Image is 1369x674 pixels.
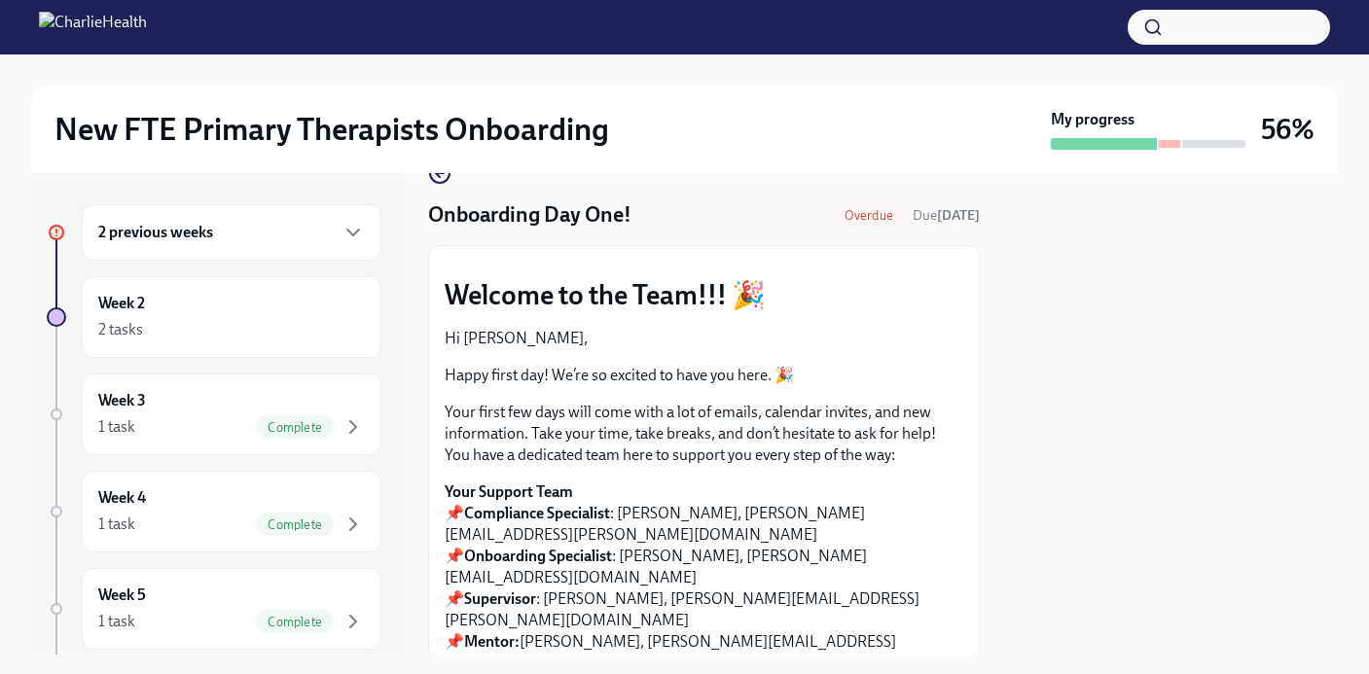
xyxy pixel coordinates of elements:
strong: Onboarding Specialist [464,547,612,565]
div: 2 previous weeks [82,204,381,261]
h6: Week 5 [98,585,146,606]
h4: Onboarding Day One! [428,200,631,230]
p: Your first few days will come with a lot of emails, calendar invites, and new information. Take y... [445,402,963,466]
h3: 56% [1261,112,1315,147]
a: Week 41 taskComplete [47,471,381,552]
span: October 8th, 2025 10:00 [913,206,980,225]
div: 1 task [98,514,135,535]
span: Complete [256,517,334,532]
strong: Supervisor [464,589,536,608]
h6: Week 2 [98,293,145,314]
p: Happy first day! We’re so excited to have you here. 🎉 [445,365,963,386]
p: Welcome to the Team!!! 🎉 [445,277,963,312]
strong: Your Support Team [445,482,573,501]
div: 1 task [98,611,135,632]
strong: My progress [1051,109,1135,130]
span: Due [913,207,980,224]
h6: Week 4 [98,487,146,509]
strong: [DATE] [937,207,980,224]
div: 2 tasks [98,319,143,340]
a: Week 31 taskComplete [47,373,381,455]
span: Complete [256,420,334,435]
h6: Week 3 [98,390,146,411]
a: Week 51 taskComplete [47,568,381,650]
div: 1 task [98,416,135,438]
span: Overdue [833,208,905,223]
h6: 2 previous weeks [98,222,213,243]
p: Hi [PERSON_NAME], [445,328,963,349]
span: Complete [256,615,334,629]
strong: Mentor: [464,632,520,651]
a: Week 22 tasks [47,276,381,358]
strong: Compliance Specialist [464,504,610,522]
h2: New FTE Primary Therapists Onboarding [54,110,609,149]
img: CharlieHealth [39,12,147,43]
